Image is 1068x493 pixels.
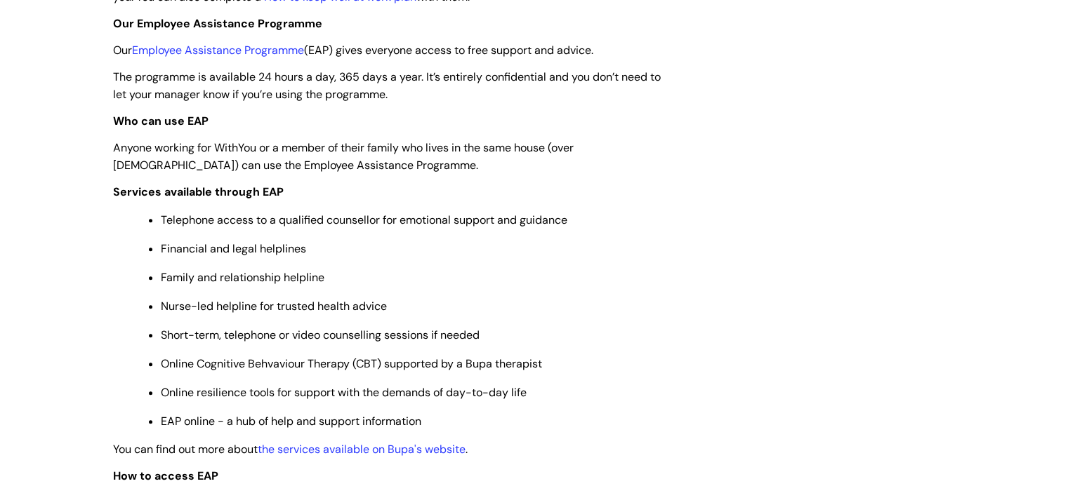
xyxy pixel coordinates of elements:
[132,43,304,58] a: Employee Assistance Programme
[113,69,661,102] span: The programme is available 24 hours a day, 365 days a year. It’s entirely confidential and you do...
[161,327,480,342] span: Short-term, telephone or video counselling sessions if needed
[113,43,593,58] span: Our (EAP) gives everyone access to free support and advice.
[161,212,567,227] span: Telephone access to a qualified counsellor for emotional support and guidance
[113,140,574,173] span: Anyone working for WithYou or a member of their family who lives in the same house (over [DEMOGRA...
[113,442,468,457] span: You can find out more about .
[258,442,466,457] a: the services available on Bupa's website
[113,184,284,199] strong: Services available through EAP
[161,270,324,285] span: Family and relationship helpline
[113,16,322,31] span: Our Employee Assistance Programme
[161,241,306,256] span: Financial and legal helplines
[161,299,387,313] span: Nurse-led helpline for trusted health advice
[113,468,218,483] strong: How to access EAP
[161,356,542,371] span: Online Cognitive Behvaviour Therapy (CBT) supported by a Bupa therapist
[161,414,421,428] span: EAP online - a hub of help and support information
[161,385,527,400] span: Online resilience tools for support with the demands of day-to-day life
[113,114,209,128] strong: Who can use EAP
